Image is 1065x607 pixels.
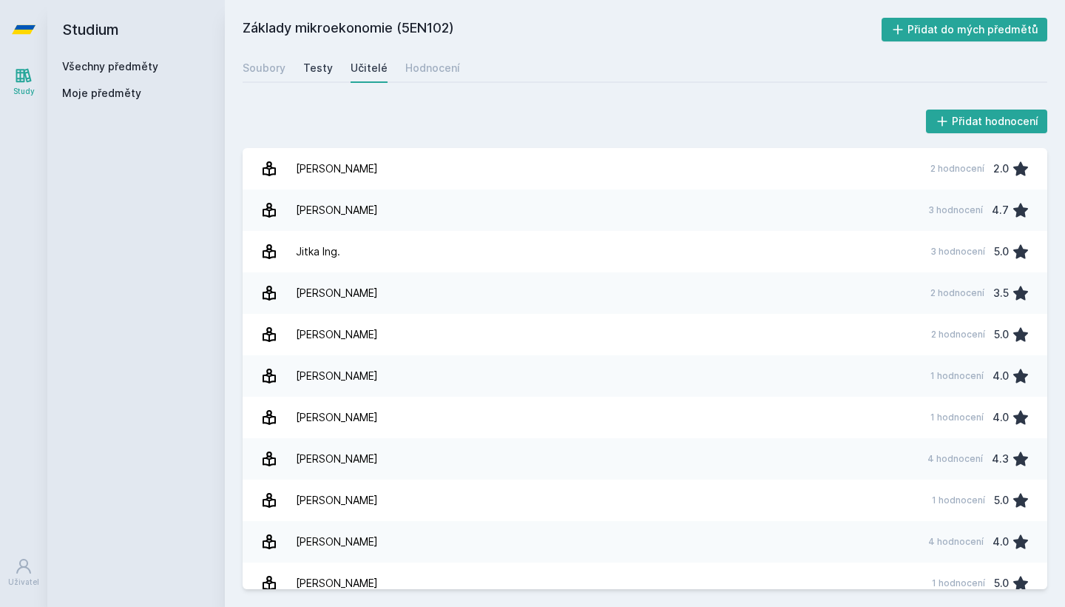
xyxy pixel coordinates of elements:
button: Přidat hodnocení [926,110,1048,133]
div: Jitka Ing. [296,237,340,266]
div: [PERSON_NAME] [296,320,378,349]
div: 3.5 [993,278,1009,308]
div: 4.3 [992,444,1009,474]
a: [PERSON_NAME] 1 hodnocení 4.0 [243,355,1047,397]
div: 2.0 [993,154,1009,184]
div: 3 hodnocení [928,204,983,216]
div: 5.0 [994,486,1009,515]
div: 1 hodnocení [932,577,985,589]
div: [PERSON_NAME] [296,403,378,432]
div: [PERSON_NAME] [296,361,378,391]
div: 5.0 [994,237,1009,266]
div: [PERSON_NAME] [296,486,378,515]
div: 3 hodnocení [930,246,985,258]
a: [PERSON_NAME] 3 hodnocení 4.7 [243,190,1047,231]
div: Učitelé [351,61,388,76]
div: Uživatel [8,577,39,588]
div: Soubory [243,61,285,76]
div: Testy [303,61,333,76]
div: 1 hodnocení [930,370,984,382]
div: 2 hodnocení [930,287,984,299]
a: [PERSON_NAME] 2 hodnocení 5.0 [243,314,1047,355]
div: 4.0 [993,361,1009,391]
div: 1 hodnocení [932,494,985,506]
div: [PERSON_NAME] [296,569,378,598]
a: Study [3,59,44,104]
a: [PERSON_NAME] 1 hodnocení 5.0 [243,480,1047,521]
a: Testy [303,53,333,83]
a: [PERSON_NAME] 4 hodnocení 4.3 [243,438,1047,480]
div: 2 hodnocení [930,163,984,175]
div: 4.0 [993,527,1009,557]
div: 1 hodnocení [930,412,984,423]
div: [PERSON_NAME] [296,278,378,308]
div: 4.0 [993,403,1009,432]
div: 4.7 [992,195,1009,225]
div: 4 hodnocení [927,453,983,465]
a: [PERSON_NAME] 4 hodnocení 4.0 [243,521,1047,563]
div: 5.0 [994,569,1009,598]
span: Moje předměty [62,86,141,101]
div: Study [13,86,35,97]
a: Soubory [243,53,285,83]
div: [PERSON_NAME] [296,154,378,184]
button: Přidat do mých předmětů [882,18,1048,41]
div: 4 hodnocení [928,536,984,548]
h2: Základy mikroekonomie (5EN102) [243,18,882,41]
a: Hodnocení [405,53,460,83]
div: [PERSON_NAME] [296,195,378,225]
div: [PERSON_NAME] [296,444,378,474]
a: [PERSON_NAME] 1 hodnocení 5.0 [243,563,1047,604]
a: Učitelé [351,53,388,83]
div: [PERSON_NAME] [296,527,378,557]
div: Hodnocení [405,61,460,76]
a: Jitka Ing. 3 hodnocení 5.0 [243,231,1047,272]
div: 5.0 [994,320,1009,349]
a: [PERSON_NAME] 2 hodnocení 3.5 [243,272,1047,314]
a: Uživatel [3,550,44,595]
div: 2 hodnocení [931,329,985,341]
a: [PERSON_NAME] 2 hodnocení 2.0 [243,148,1047,190]
a: Všechny předměty [62,60,158,73]
a: [PERSON_NAME] 1 hodnocení 4.0 [243,397,1047,438]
